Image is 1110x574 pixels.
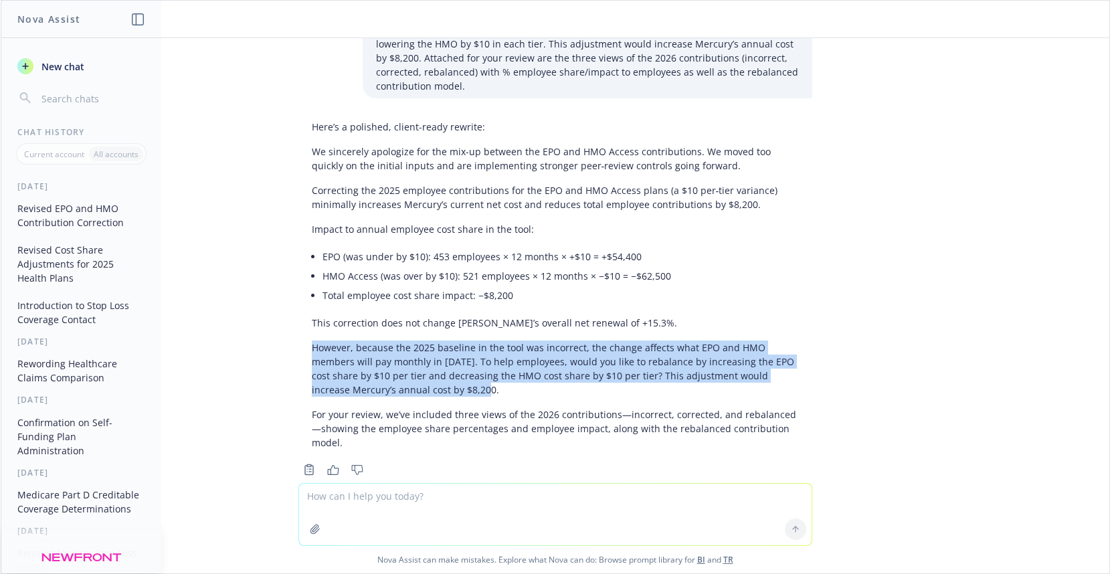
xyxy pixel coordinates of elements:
div: Chat History [1,126,161,138]
p: However, because the 2025 baseline in the tool was incorrect, the change affects what EPO and HMO... [312,341,799,397]
button: Medicare Part D Creditable Coverage Determinations [12,484,151,520]
button: Confirmation on Self-Funding Plan Administration [12,411,151,462]
div: [DATE] [1,336,161,347]
span: Nova Assist can make mistakes. Explore what Nova can do: Browse prompt library for and [6,546,1104,573]
a: TR [723,554,733,565]
button: New chat [12,54,151,78]
button: Introduction to Stop Loss Coverage Contact [12,294,151,330]
a: BI [697,554,705,565]
button: Revised EPO and HMO Contribution Correction [12,197,151,233]
div: [DATE] [1,181,161,192]
li: Total employee cost share impact: −$8,200 [322,286,799,305]
div: [DATE] [1,394,161,405]
input: Search chats [39,89,145,108]
p: Impact to annual employee cost share in the tool: [312,222,799,236]
p: All accounts [94,149,138,160]
li: HMO Access (was over by $10): 521 employees × 12 months × −$10 = −$62,500 [322,266,799,286]
p: This correction does not change [PERSON_NAME]’s overall net renewal of +15.3%. [312,316,799,330]
p: We sincerely apologize for the mix-up between the EPO and HMO Access contributions. We moved too ... [312,145,799,173]
div: [DATE] [1,525,161,537]
button: Thumbs down [347,460,368,479]
div: [DATE] [1,467,161,478]
p: Current account [24,149,84,160]
svg: Copy to clipboard [303,464,315,476]
h1: Nova Assist [17,12,80,26]
span: New chat [39,60,84,74]
button: Rewording Healthcare Claims Comparison [12,353,151,389]
p: For your review, we’ve included three views of the 2026 contributions—incorrect, corrected, and r... [312,407,799,450]
li: EPO (was under by $10): 453 employees × 12 months × +$10 = +$54,400 [322,247,799,266]
p: Correcting the 2025 employee contributions for the EPO and HMO Access plans (a $10 per‑tier varia... [312,183,799,211]
p: Here’s a polished, client-ready rewrite: [312,120,799,134]
button: Revised Cost Share Adjustments for 2025 Health Plans [12,239,151,289]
